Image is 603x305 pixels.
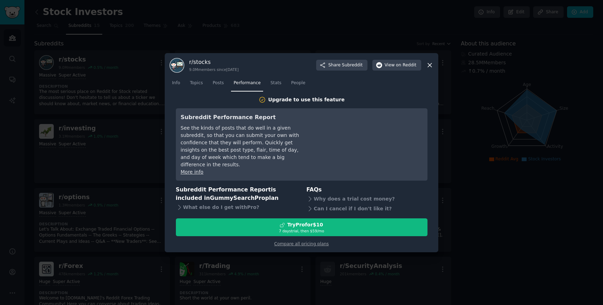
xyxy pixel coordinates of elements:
[233,80,261,86] span: Performance
[342,62,363,68] span: Subreddit
[210,78,226,92] a: Posts
[270,80,281,86] span: Stats
[176,186,297,203] h3: Subreddit Performance Report is included in plan
[189,67,239,72] div: 9.0M members since [DATE]
[372,60,421,71] button: Viewon Reddit
[385,62,416,68] span: View
[181,124,308,168] div: See the kinds of posts that do well in a given subreddit, so that you can submit your own with co...
[170,78,183,92] a: Info
[213,80,224,86] span: Posts
[176,218,427,236] button: TryProfor$107 daystrial, then $59/mo
[231,78,263,92] a: Performance
[328,62,363,68] span: Share
[318,113,423,166] iframe: YouTube video player
[176,228,427,233] div: 7 days trial, then $ 59 /mo
[187,78,205,92] a: Topics
[268,78,284,92] a: Stats
[316,60,367,71] button: ShareSubreddit
[170,58,184,73] img: stocks
[287,221,323,228] div: Try Pro for $10
[172,80,180,86] span: Info
[291,80,305,86] span: People
[210,195,265,201] span: GummySearch Pro
[189,58,239,66] h3: r/ stocks
[274,241,329,246] a: Compare all pricing plans
[190,80,203,86] span: Topics
[306,186,427,194] h3: FAQs
[306,194,427,204] div: Why does a trial cost money?
[306,204,427,213] div: Can I cancel if I don't like it?
[181,113,308,122] h3: Subreddit Performance Report
[396,62,416,68] span: on Reddit
[181,169,203,175] a: More info
[268,96,345,103] div: Upgrade to use this feature
[289,78,308,92] a: People
[176,203,297,212] div: What else do I get with Pro ?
